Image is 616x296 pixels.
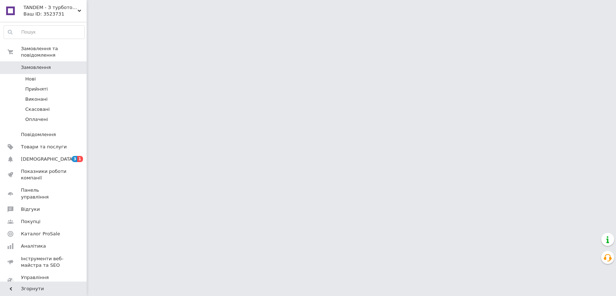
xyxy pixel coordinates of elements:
span: Виконані [25,96,48,103]
span: Нові [25,76,36,82]
span: Скасовані [25,106,50,113]
span: TANDEM - З турботою про Вас та ваших клієнтів [23,4,78,11]
span: Відгуки [21,206,40,213]
span: Управління сайтом [21,274,67,287]
span: Повідомлення [21,131,56,138]
div: Ваш ID: 3523731 [23,11,87,17]
span: Товари та послуги [21,144,67,150]
input: Пошук [4,26,84,39]
span: Аналітика [21,243,46,249]
span: Інструменти веб-майстра та SEO [21,256,67,269]
span: [DEMOGRAPHIC_DATA] [21,156,74,162]
span: Оплачені [25,116,48,123]
span: 1 [77,156,83,162]
span: Прийняті [25,86,48,92]
span: Замовлення та повідомлення [21,45,87,58]
span: Замовлення [21,64,51,71]
span: Показники роботи компанії [21,168,67,181]
span: Каталог ProSale [21,231,60,237]
span: Панель управління [21,187,67,200]
span: Покупці [21,218,40,225]
span: 3 [72,156,78,162]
